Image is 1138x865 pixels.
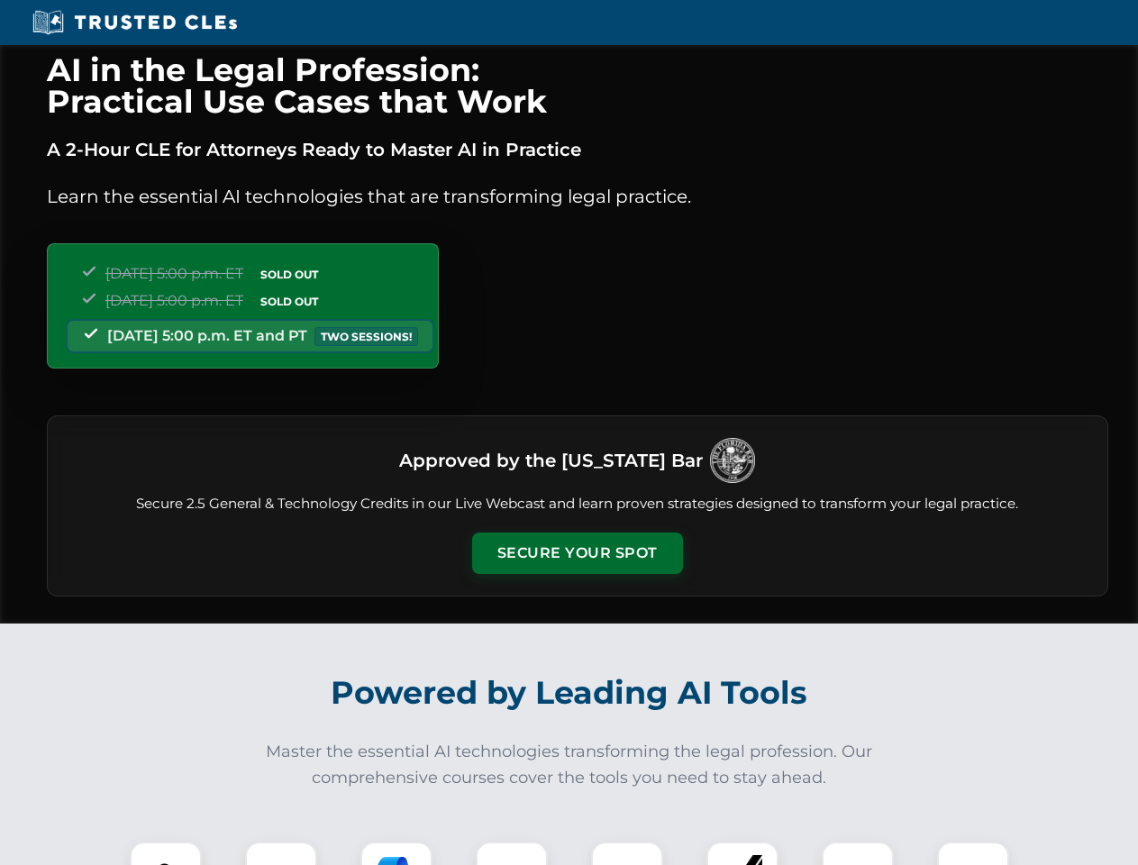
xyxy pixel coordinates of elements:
p: A 2-Hour CLE for Attorneys Ready to Master AI in Practice [47,135,1108,164]
img: Logo [710,438,755,483]
img: Trusted CLEs [27,9,242,36]
h2: Powered by Leading AI Tools [70,661,1069,724]
span: SOLD OUT [254,265,324,284]
h1: AI in the Legal Profession: Practical Use Cases that Work [47,54,1108,117]
span: SOLD OUT [254,292,324,311]
span: [DATE] 5:00 p.m. ET [105,292,243,309]
span: [DATE] 5:00 p.m. ET [105,265,243,282]
p: Secure 2.5 General & Technology Credits in our Live Webcast and learn proven strategies designed ... [69,494,1086,514]
button: Secure Your Spot [472,533,683,574]
p: Master the essential AI technologies transforming the legal profession. Our comprehensive courses... [254,739,885,791]
h3: Approved by the [US_STATE] Bar [399,444,703,477]
p: Learn the essential AI technologies that are transforming legal practice. [47,182,1108,211]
